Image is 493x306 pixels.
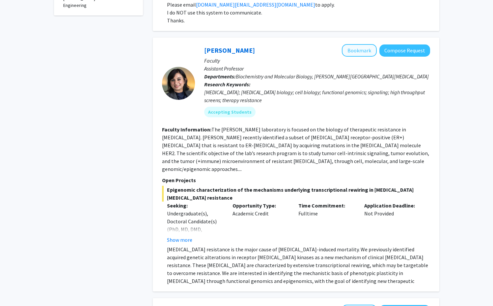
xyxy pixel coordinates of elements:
p: Faculty [204,57,430,65]
b: Research Keywords: [204,81,251,88]
span: Epigenomic characterization of the mechanisms underlying transcriptional rewiring in [MEDICAL_DAT... [162,186,430,202]
a: [DOMAIN_NAME][EMAIL_ADDRESS][DOMAIN_NAME] [196,1,315,8]
div: [MEDICAL_DATA]; [MEDICAL_DATA] biology; cell biology; functional genomics; signaling; high throug... [204,88,430,104]
p: Opportunity Type: [233,202,288,209]
fg-read-more: The [PERSON_NAME] laboratory is focused on the biology of therapeutic resistance in [MEDICAL_DATA... [162,126,429,172]
div: Undergraduate(s), Doctoral Candidate(s) (PhD, MD, DMD, PharmD, etc.), Postdoctoral Researcher(s) ... [167,209,223,281]
span: Biochemistry and Molecular Biology, [PERSON_NAME][GEOGRAPHIC_DATA][MEDICAL_DATA] [236,73,429,80]
button: Add Utthara Nayar to Bookmarks [342,44,377,57]
b: Departments: [204,73,236,80]
p: [MEDICAL_DATA] resistance is the major cause of [MEDICAL_DATA]-induced mortality. We previously i... [167,245,430,293]
iframe: Chat [5,276,28,301]
mat-chip: Accepting Students [204,107,256,117]
button: Show more [167,236,192,244]
button: Compose Request to Utthara Nayar [379,44,430,57]
div: Not Provided [359,202,425,244]
div: Academic Credit [228,202,293,244]
p: Open Projects [162,176,430,184]
p: I do NOT use this system to communicate. [167,9,430,16]
p: Seeking: [167,202,223,209]
a: [PERSON_NAME] [204,46,255,54]
p: Thanks. [167,16,430,24]
b: Faculty Information: [162,126,211,133]
p: Assistant Professor [204,65,430,72]
p: Please email to apply. [167,1,430,9]
p: Time Commitment: [298,202,354,209]
div: Fulltime [293,202,359,244]
p: Application Deadline: [364,202,420,209]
